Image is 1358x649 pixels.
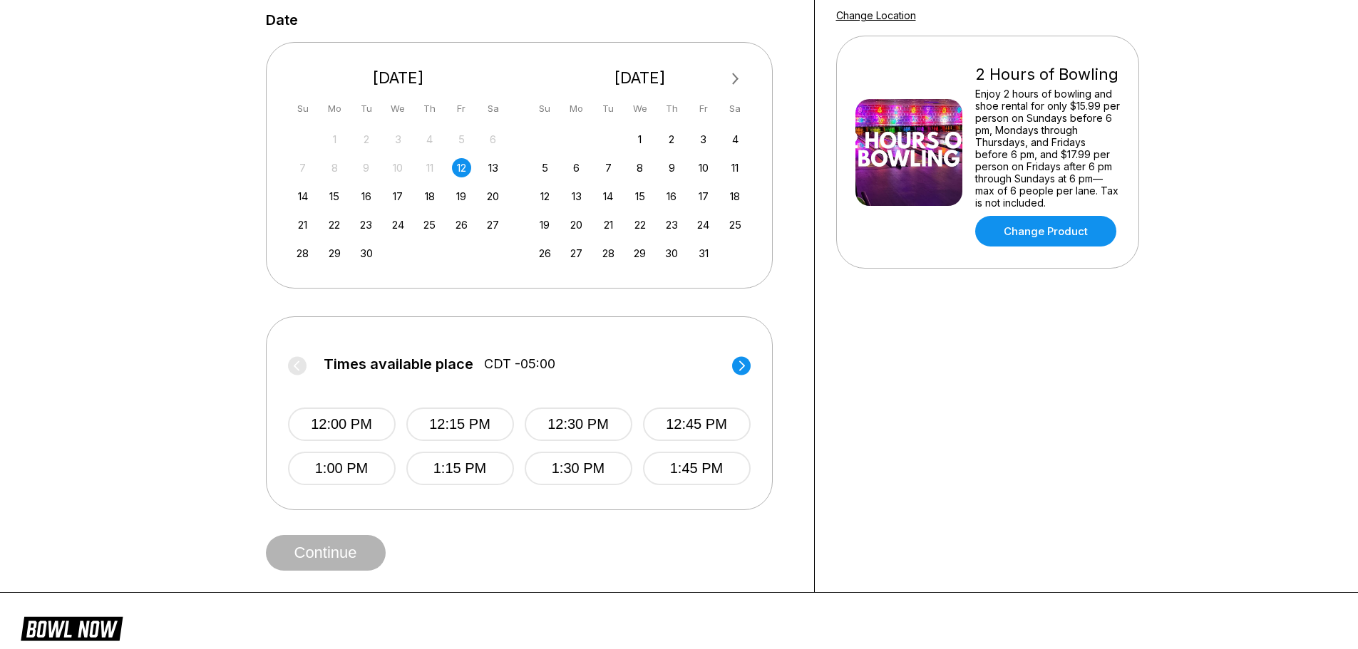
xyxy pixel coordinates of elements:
div: Not available Monday, September 1st, 2025 [325,130,344,149]
div: Not available Saturday, September 6th, 2025 [483,130,503,149]
div: Choose Sunday, October 12th, 2025 [535,187,555,206]
div: Choose Monday, September 15th, 2025 [325,187,344,206]
button: 12:45 PM [643,407,751,441]
button: 12:00 PM [288,407,396,441]
div: Choose Wednesday, September 24th, 2025 [389,215,408,234]
span: CDT -05:00 [484,356,555,372]
div: Not available Thursday, September 11th, 2025 [420,158,439,177]
div: We [389,99,408,118]
div: month 2025-09 [292,128,505,263]
button: Next Month [724,68,747,90]
div: Choose Friday, October 10th, 2025 [694,158,713,177]
div: Choose Friday, September 26th, 2025 [452,215,471,234]
button: 1:00 PM [288,452,396,485]
div: Choose Sunday, September 14th, 2025 [293,187,312,206]
div: month 2025-10 [533,128,747,263]
div: [DATE] [288,68,509,88]
button: 12:15 PM [406,407,514,441]
img: 2 Hours of Bowling [855,99,962,206]
div: Th [420,99,439,118]
div: Choose Monday, October 6th, 2025 [567,158,586,177]
div: Choose Sunday, September 21st, 2025 [293,215,312,234]
div: Choose Tuesday, September 16th, 2025 [356,187,376,206]
div: Enjoy 2 hours of bowling and shoe rental for only $15.99 per person on Sundays before 6 pm, Monda... [975,88,1120,209]
a: Change Location [836,9,916,21]
div: Choose Wednesday, October 22nd, 2025 [630,215,649,234]
div: We [630,99,649,118]
div: Choose Wednesday, October 1st, 2025 [630,130,649,149]
button: 1:30 PM [525,452,632,485]
div: Choose Saturday, October 25th, 2025 [726,215,745,234]
div: Choose Friday, October 31st, 2025 [694,244,713,263]
div: Mo [325,99,344,118]
div: Not available Tuesday, September 9th, 2025 [356,158,376,177]
div: Choose Saturday, October 4th, 2025 [726,130,745,149]
label: Date [266,12,298,28]
div: Choose Monday, September 22nd, 2025 [325,215,344,234]
div: Choose Sunday, October 26th, 2025 [535,244,555,263]
div: Choose Saturday, October 11th, 2025 [726,158,745,177]
div: Choose Tuesday, October 28th, 2025 [599,244,618,263]
div: Choose Wednesday, October 29th, 2025 [630,244,649,263]
div: Choose Thursday, October 30th, 2025 [662,244,681,263]
button: 1:15 PM [406,452,514,485]
div: Choose Monday, October 27th, 2025 [567,244,586,263]
div: Choose Thursday, September 25th, 2025 [420,215,439,234]
div: Choose Monday, October 20th, 2025 [567,215,586,234]
div: Choose Wednesday, October 15th, 2025 [630,187,649,206]
div: Choose Tuesday, September 30th, 2025 [356,244,376,263]
div: Choose Friday, October 3rd, 2025 [694,130,713,149]
div: [DATE] [530,68,751,88]
div: Th [662,99,681,118]
div: Not available Wednesday, September 3rd, 2025 [389,130,408,149]
div: Choose Thursday, October 2nd, 2025 [662,130,681,149]
div: Tu [599,99,618,118]
div: Choose Friday, October 24th, 2025 [694,215,713,234]
div: Tu [356,99,376,118]
div: Choose Wednesday, October 8th, 2025 [630,158,649,177]
span: Times available place [324,356,473,372]
div: Choose Monday, September 29th, 2025 [325,244,344,263]
button: 12:30 PM [525,407,632,441]
button: 1:45 PM [643,452,751,485]
div: Not available Wednesday, September 10th, 2025 [389,158,408,177]
div: Choose Friday, October 17th, 2025 [694,187,713,206]
div: 2 Hours of Bowling [975,65,1120,84]
div: Choose Tuesday, October 21st, 2025 [599,215,618,234]
div: Not available Thursday, September 4th, 2025 [420,130,439,149]
div: Choose Sunday, October 19th, 2025 [535,215,555,234]
div: Choose Friday, September 19th, 2025 [452,187,471,206]
div: Choose Saturday, October 18th, 2025 [726,187,745,206]
div: Choose Monday, October 13th, 2025 [567,187,586,206]
div: Fr [452,99,471,118]
div: Choose Saturday, September 20th, 2025 [483,187,503,206]
div: Not available Friday, September 5th, 2025 [452,130,471,149]
div: Not available Monday, September 8th, 2025 [325,158,344,177]
div: Su [293,99,312,118]
div: Choose Friday, September 12th, 2025 [452,158,471,177]
div: Choose Sunday, September 28th, 2025 [293,244,312,263]
div: Fr [694,99,713,118]
div: Choose Tuesday, October 7th, 2025 [599,158,618,177]
div: Choose Saturday, September 27th, 2025 [483,215,503,234]
div: Su [535,99,555,118]
div: Choose Tuesday, October 14th, 2025 [599,187,618,206]
div: Choose Thursday, October 16th, 2025 [662,187,681,206]
div: Choose Wednesday, September 17th, 2025 [389,187,408,206]
a: Change Product [975,216,1116,246]
div: Choose Thursday, October 9th, 2025 [662,158,681,177]
div: Choose Thursday, September 18th, 2025 [420,187,439,206]
div: Sa [726,99,745,118]
div: Not available Sunday, September 7th, 2025 [293,158,312,177]
div: Choose Saturday, September 13th, 2025 [483,158,503,177]
div: Choose Tuesday, September 23rd, 2025 [356,215,376,234]
div: Not available Tuesday, September 2nd, 2025 [356,130,376,149]
div: Sa [483,99,503,118]
div: Mo [567,99,586,118]
div: Choose Sunday, October 5th, 2025 [535,158,555,177]
div: Choose Thursday, October 23rd, 2025 [662,215,681,234]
